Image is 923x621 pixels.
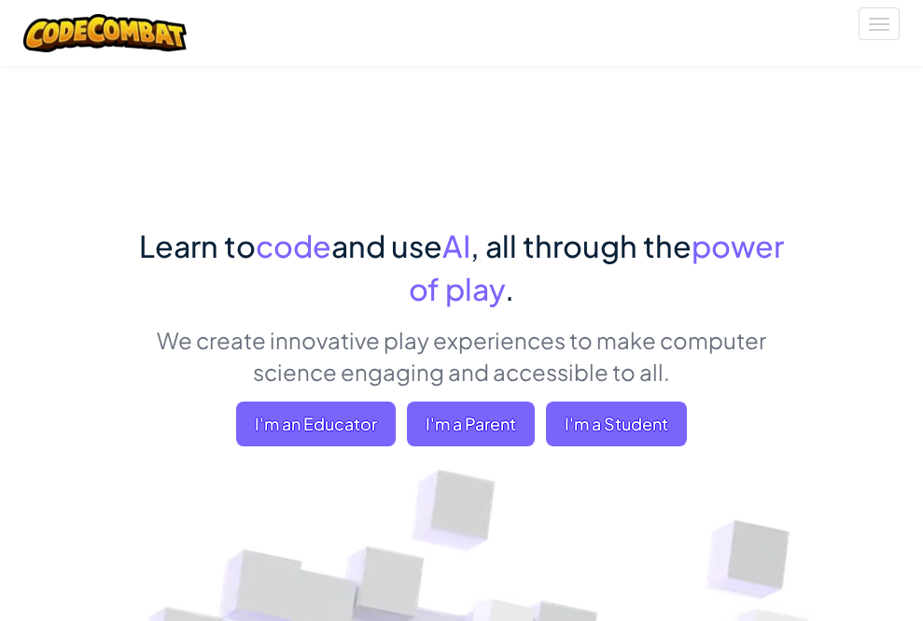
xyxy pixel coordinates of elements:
[256,227,331,264] span: code
[470,227,692,264] span: , all through the
[546,402,687,446] button: I'm a Student
[407,402,535,446] a: I'm a Parent
[442,227,470,264] span: AI
[331,227,442,264] span: and use
[505,270,514,307] span: .
[126,324,798,388] p: We create innovative play experiences to make computer science engaging and accessible to all.
[236,402,396,446] a: I'm an Educator
[23,14,187,52] img: CodeCombat logo
[139,227,256,264] span: Learn to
